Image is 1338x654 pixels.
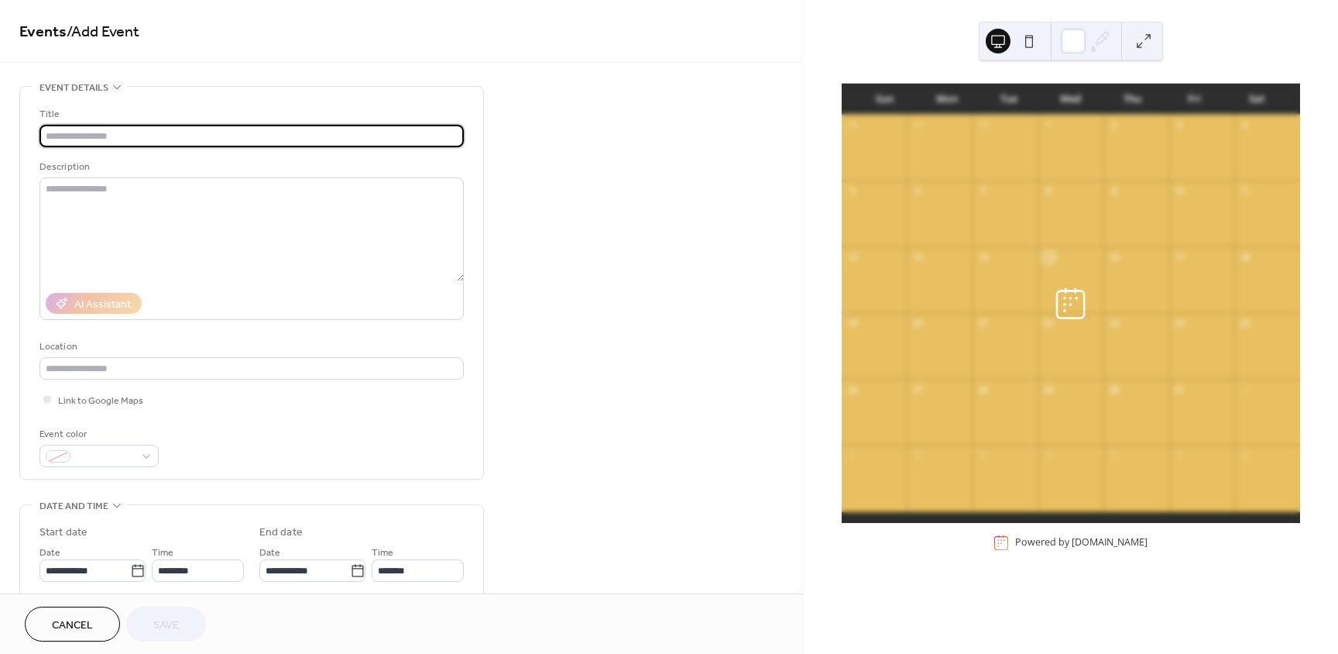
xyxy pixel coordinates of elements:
[978,84,1040,115] div: Tue
[1239,449,1251,461] div: 8
[39,159,461,175] div: Description
[1108,251,1120,263] div: 16
[1164,84,1226,115] div: Fri
[58,393,143,409] span: Link to Google Maps
[52,618,93,634] span: Cancel
[911,185,923,197] div: 6
[1043,119,1055,131] div: 1
[1108,119,1120,131] div: 2
[1108,318,1120,329] div: 23
[1174,384,1185,395] div: 31
[25,607,120,642] button: Cancel
[1239,185,1251,197] div: 11
[39,525,87,541] div: Start date
[1072,536,1148,549] a: [DOMAIN_NAME]
[372,545,393,561] span: Time
[846,119,858,131] div: 28
[19,17,67,47] a: Events
[846,318,858,329] div: 19
[1174,318,1185,329] div: 24
[1043,318,1055,329] div: 22
[977,384,989,395] div: 28
[911,119,923,131] div: 29
[1108,185,1120,197] div: 9
[911,449,923,461] div: 3
[1174,119,1185,131] div: 3
[1239,318,1251,329] div: 25
[846,384,858,395] div: 26
[911,251,923,263] div: 13
[39,426,156,442] div: Event color
[39,106,461,122] div: Title
[1102,84,1164,115] div: Thu
[977,318,989,329] div: 21
[846,449,858,461] div: 2
[1043,185,1055,197] div: 8
[39,498,108,515] span: Date and time
[977,251,989,263] div: 14
[1043,449,1055,461] div: 5
[152,545,173,561] span: Time
[259,545,280,561] span: Date
[1043,251,1055,263] div: 15
[1174,449,1185,461] div: 7
[259,525,303,541] div: End date
[1108,449,1120,461] div: 6
[1174,185,1185,197] div: 10
[977,449,989,461] div: 4
[1226,84,1288,115] div: Sat
[911,384,923,395] div: 27
[1239,384,1251,395] div: 1
[1015,536,1148,549] div: Powered by
[1174,251,1185,263] div: 17
[846,251,858,263] div: 12
[1108,384,1120,395] div: 30
[1040,84,1102,115] div: Wed
[916,84,978,115] div: Mon
[39,339,461,355] div: Location
[911,318,923,329] div: 20
[854,84,916,115] div: Sun
[1239,119,1251,131] div: 4
[39,545,60,561] span: Date
[977,119,989,131] div: 30
[39,80,108,96] span: Event details
[977,185,989,197] div: 7
[67,17,139,47] span: / Add Event
[846,185,858,197] div: 5
[1239,251,1251,263] div: 18
[1043,384,1055,395] div: 29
